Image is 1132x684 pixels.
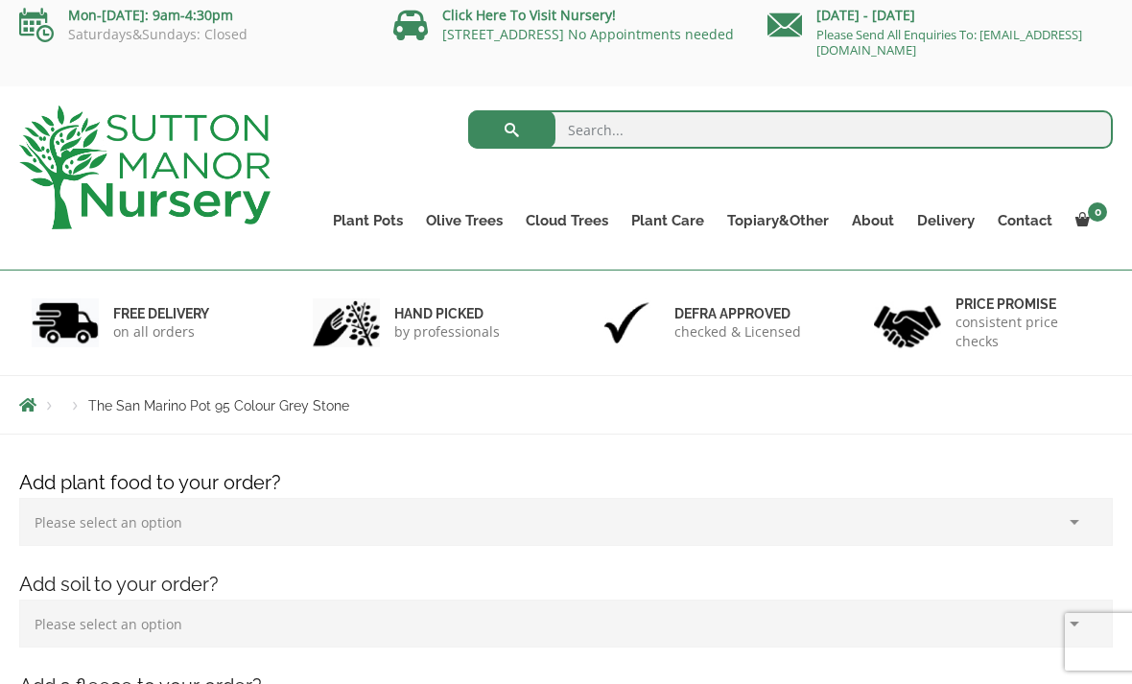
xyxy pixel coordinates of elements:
[767,4,1113,27] p: [DATE] - [DATE]
[674,322,801,342] p: checked & Licensed
[955,313,1101,351] p: consistent price checks
[593,298,660,347] img: 3.jpg
[414,207,514,234] a: Olive Trees
[5,468,1127,498] h4: Add plant food to your order?
[321,207,414,234] a: Plant Pots
[674,305,801,322] h6: Defra approved
[906,207,986,234] a: Delivery
[955,295,1101,313] h6: Price promise
[468,110,1114,149] input: Search...
[442,25,734,43] a: [STREET_ADDRESS] No Appointments needed
[113,322,209,342] p: on all orders
[874,294,941,352] img: 4.jpg
[19,397,1113,413] nav: Breadcrumbs
[394,305,500,322] h6: hand picked
[5,570,1127,600] h4: Add soil to your order?
[1064,207,1113,234] a: 0
[816,26,1082,59] a: Please Send All Enquiries To: [EMAIL_ADDRESS][DOMAIN_NAME]
[19,4,365,27] p: Mon-[DATE]: 9am-4:30pm
[1088,202,1107,222] span: 0
[19,106,271,229] img: logo
[394,322,500,342] p: by professionals
[19,27,365,42] p: Saturdays&Sundays: Closed
[716,207,840,234] a: Topiary&Other
[620,207,716,234] a: Plant Care
[840,207,906,234] a: About
[32,298,99,347] img: 1.jpg
[313,298,380,347] img: 2.jpg
[113,305,209,322] h6: FREE DELIVERY
[88,398,349,413] span: The San Marino Pot 95 Colour Grey Stone
[986,207,1064,234] a: Contact
[442,6,616,24] a: Click Here To Visit Nursery!
[514,207,620,234] a: Cloud Trees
